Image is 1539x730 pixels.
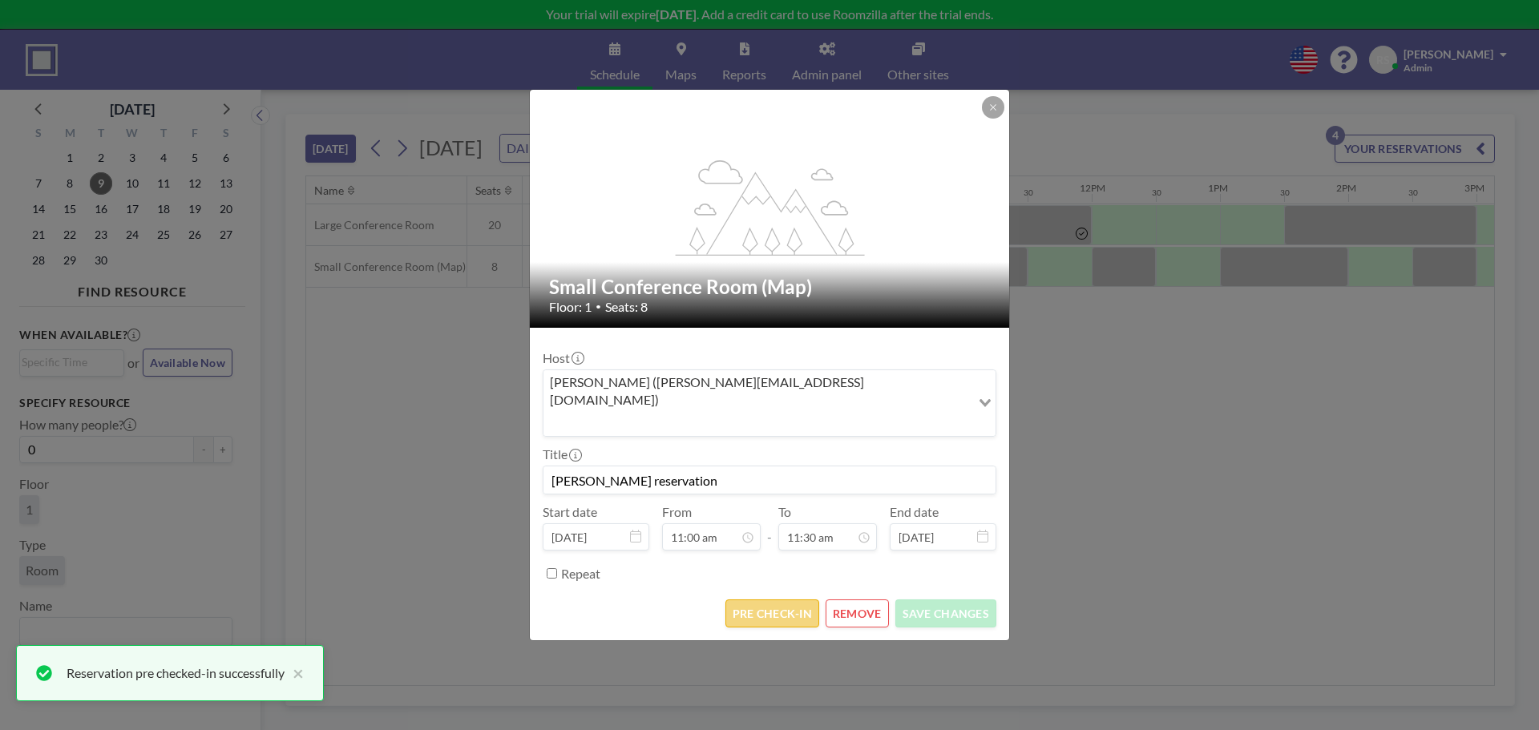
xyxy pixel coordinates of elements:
button: close [285,663,304,683]
label: Start date [543,504,597,520]
label: Host [543,350,583,366]
button: SAVE CHANGES [895,599,996,627]
div: Search for option [543,370,996,437]
label: To [778,504,791,520]
button: PRE CHECK-IN [725,599,819,627]
span: • [596,300,601,313]
span: - [767,510,772,545]
label: From [662,504,692,520]
div: Reservation pre checked-in successfully [67,663,285,683]
input: Search for option [545,412,969,433]
span: Seats: 8 [605,299,648,315]
button: REMOVE [826,599,889,627]
label: Title [543,446,580,462]
input: (No title) [543,466,996,494]
label: End date [890,504,939,520]
g: flex-grow: 1.2; [676,159,865,255]
span: Floor: 1 [549,299,592,315]
span: [PERSON_NAME] ([PERSON_NAME][EMAIL_ADDRESS][DOMAIN_NAME]) [547,373,967,409]
h2: Small Conference Room (Map) [549,275,992,299]
label: Repeat [561,566,600,582]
